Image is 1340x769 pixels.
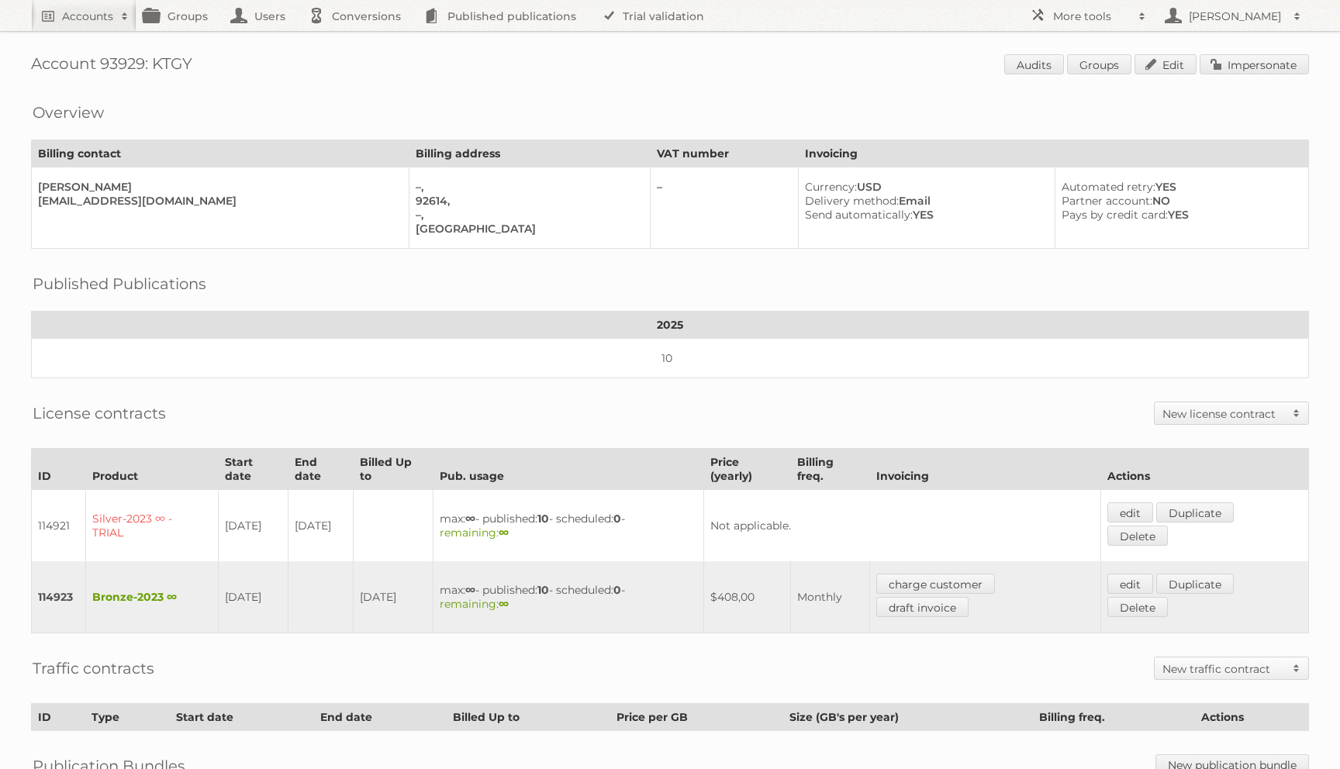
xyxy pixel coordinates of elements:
[354,449,433,490] th: Billed Up to
[218,449,288,490] th: Start date
[805,208,913,222] span: Send automatically:
[1107,597,1168,617] a: Delete
[38,194,396,208] div: [EMAIL_ADDRESS][DOMAIN_NAME]
[33,657,154,680] h2: Traffic contracts
[1162,661,1285,677] h2: New traffic contract
[465,583,475,597] strong: ∞
[169,704,313,731] th: Start date
[876,574,995,594] a: charge customer
[38,180,396,194] div: [PERSON_NAME]
[1107,526,1168,546] a: Delete
[433,561,704,633] td: max: - published: - scheduled: -
[1053,9,1131,24] h2: More tools
[610,704,782,731] th: Price per GB
[704,490,1101,562] td: Not applicable.
[805,208,1042,222] div: YES
[440,597,509,611] span: remaining:
[86,561,219,633] td: Bronze-2023 ∞
[218,490,288,562] td: [DATE]
[1156,574,1234,594] a: Duplicate
[1135,54,1197,74] a: Edit
[86,490,219,562] td: Silver-2023 ∞ - TRIAL
[416,208,638,222] div: –,
[62,9,113,24] h2: Accounts
[869,449,1100,490] th: Invoicing
[1107,502,1153,522] a: edit
[805,194,899,208] span: Delivery method:
[1033,704,1194,731] th: Billing freq.
[1194,704,1308,731] th: Actions
[790,449,869,490] th: Billing freq.
[798,140,1308,167] th: Invoicing
[1004,54,1064,74] a: Audits
[416,180,638,194] div: –,
[32,561,86,633] td: 114923
[805,180,857,194] span: Currency:
[1062,194,1296,208] div: NO
[33,272,206,295] h2: Published Publications
[782,704,1033,731] th: Size (GB's per year)
[1155,657,1308,679] a: New traffic contract
[1200,54,1309,74] a: Impersonate
[499,526,509,540] strong: ∞
[1185,9,1286,24] h2: [PERSON_NAME]
[1062,194,1152,208] span: Partner account:
[1162,406,1285,422] h2: New license contract
[1062,208,1168,222] span: Pays by credit card:
[537,512,549,526] strong: 10
[1101,449,1309,490] th: Actions
[85,704,169,731] th: Type
[651,167,799,249] td: –
[32,704,85,731] th: ID
[288,449,354,490] th: End date
[32,339,1309,378] td: 10
[704,561,791,633] td: $408,00
[1062,208,1296,222] div: YES
[651,140,799,167] th: VAT number
[1285,402,1308,424] span: Toggle
[790,561,869,633] td: Monthly
[313,704,447,731] th: End date
[465,512,475,526] strong: ∞
[440,526,509,540] span: remaining:
[31,54,1309,78] h1: Account 93929: KTGY
[704,449,791,490] th: Price (yearly)
[1155,402,1308,424] a: New license contract
[32,312,1309,339] th: 2025
[33,402,166,425] h2: License contracts
[433,449,704,490] th: Pub. usage
[1062,180,1296,194] div: YES
[876,597,969,617] a: draft invoice
[288,490,354,562] td: [DATE]
[1107,574,1153,594] a: edit
[409,140,651,167] th: Billing address
[499,597,509,611] strong: ∞
[1062,180,1155,194] span: Automated retry:
[32,449,86,490] th: ID
[86,449,219,490] th: Product
[447,704,610,731] th: Billed Up to
[33,101,104,124] h2: Overview
[433,490,704,562] td: max: - published: - scheduled: -
[32,490,86,562] td: 114921
[1067,54,1131,74] a: Groups
[416,222,638,236] div: [GEOGRAPHIC_DATA]
[32,140,409,167] th: Billing contact
[805,180,1042,194] div: USD
[613,512,621,526] strong: 0
[1156,502,1234,522] a: Duplicate
[416,194,638,208] div: 92614,
[218,561,288,633] td: [DATE]
[354,561,433,633] td: [DATE]
[1285,657,1308,679] span: Toggle
[537,583,549,597] strong: 10
[805,194,1042,208] div: Email
[613,583,621,597] strong: 0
